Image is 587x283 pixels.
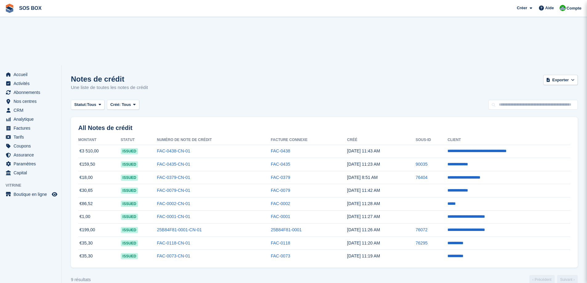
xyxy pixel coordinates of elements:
span: Exporter [552,77,569,83]
button: Exporter [543,75,578,85]
span: CRM [14,106,51,115]
th: Numéro de note de crédit [157,135,271,145]
a: Boutique d'aperçu [51,191,58,198]
span: issued [121,240,138,246]
span: Abonnements [14,88,51,97]
a: FAC-0079-CN-01 [157,188,190,193]
a: FAC-0379-CN-01 [157,175,190,180]
a: menu [3,79,58,88]
td: €18,00 [78,171,121,184]
span: Tarifs [14,133,51,141]
span: Coupons [14,142,51,150]
span: Aide [545,5,554,11]
a: FAC-0001 [271,214,290,219]
a: menu [3,124,58,132]
th: Client [447,135,570,145]
a: FAC-0002 [271,201,290,206]
span: Boutique en ligne [14,190,51,199]
a: 76072 [416,227,428,232]
a: menu [3,115,58,123]
td: €35,30 [78,250,121,263]
a: FAC-0002-CN-01 [157,201,190,206]
span: issued [121,214,138,220]
a: FAC-0438 [271,148,290,153]
a: FAC-0001-CN-01 [157,214,190,219]
a: 76295 [416,241,428,245]
time: 2025-05-26 09:20:22 UTC [347,241,380,245]
span: Vitrine [6,182,61,188]
span: issued [121,227,138,233]
span: Factures [14,124,51,132]
time: 2025-07-24 09:43:31 UTC [347,148,380,153]
td: €3 510,00 [78,145,121,158]
a: FAC-0073-CN-01 [157,253,190,258]
a: FAC-0118 [271,241,290,245]
a: FAC-0435-CN-01 [157,162,190,167]
a: 76404 [416,175,428,180]
h1: Notes de crédit [71,75,148,83]
a: menu [3,168,58,177]
time: 2025-05-26 09:27:29 UTC [347,214,380,219]
a: FAC-0073 [271,253,290,258]
span: Analytique [14,115,51,123]
span: issued [121,175,138,181]
a: menu [3,70,58,79]
time: 2025-05-26 09:26:53 UTC [347,227,380,232]
a: menu [3,106,58,115]
p: Une liste de toutes les notes de crédit [71,84,148,91]
th: Facture connexe [271,135,347,145]
span: Compte [567,5,581,11]
a: menu [3,151,58,159]
td: €35,30 [78,237,121,250]
span: Créer [517,5,527,11]
span: issued [121,188,138,194]
a: FAC-0435 [271,162,290,167]
a: menu [3,133,58,141]
span: Activités [14,79,51,88]
td: €159,50 [78,158,121,171]
td: €199,00 [78,224,121,237]
time: 2025-05-26 09:42:48 UTC [347,188,380,193]
span: Tous [87,102,96,108]
a: menu [3,88,58,97]
th: Statut [121,135,157,145]
td: €1,00 [78,210,121,224]
th: Créé [347,135,415,145]
a: FAC-0438-CN-01 [157,148,190,153]
img: Fabrice [560,5,566,11]
a: menu [3,97,58,106]
div: 9 résultats [71,277,91,283]
span: Accueil [14,70,51,79]
span: issued [121,253,138,259]
span: Créé: [110,102,120,107]
a: 25B84F81-0001-CN-01 [157,227,202,232]
h2: All Notes de crédit [78,124,570,131]
a: FAC-0379 [271,175,290,180]
time: 2025-06-02 06:51:02 UTC [347,175,377,180]
th: Sous-ID [416,135,448,145]
time: 2025-05-26 09:28:21 UTC [347,201,380,206]
button: Créé: Tous [107,100,139,110]
a: FAC-0079 [271,188,290,193]
td: €86,52 [78,197,121,211]
a: menu [3,160,58,168]
a: menu [3,142,58,150]
a: 90035 [416,162,428,167]
span: issued [121,161,138,168]
a: SOS BOX [17,3,44,13]
span: issued [121,201,138,207]
span: Nos centres [14,97,51,106]
a: 25B84F81-0001 [271,227,302,232]
span: Paramètres [14,160,51,168]
span: issued [121,148,138,154]
button: Statut: Tous [71,100,104,110]
time: 2025-05-26 09:19:29 UTC [347,253,380,258]
img: stora-icon-8386f47178a22dfd0bd8f6a31ec36ba5ce8667c1dd55bd0f319d3a0aa187defe.svg [5,4,14,13]
span: Assurance [14,151,51,159]
a: FAC-0118-CN-01 [157,241,190,245]
span: Capital [14,168,51,177]
span: Tous [122,102,131,107]
time: 2025-06-30 09:23:30 UTC [347,162,380,167]
th: Montant [78,135,121,145]
td: €30,65 [78,184,121,197]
